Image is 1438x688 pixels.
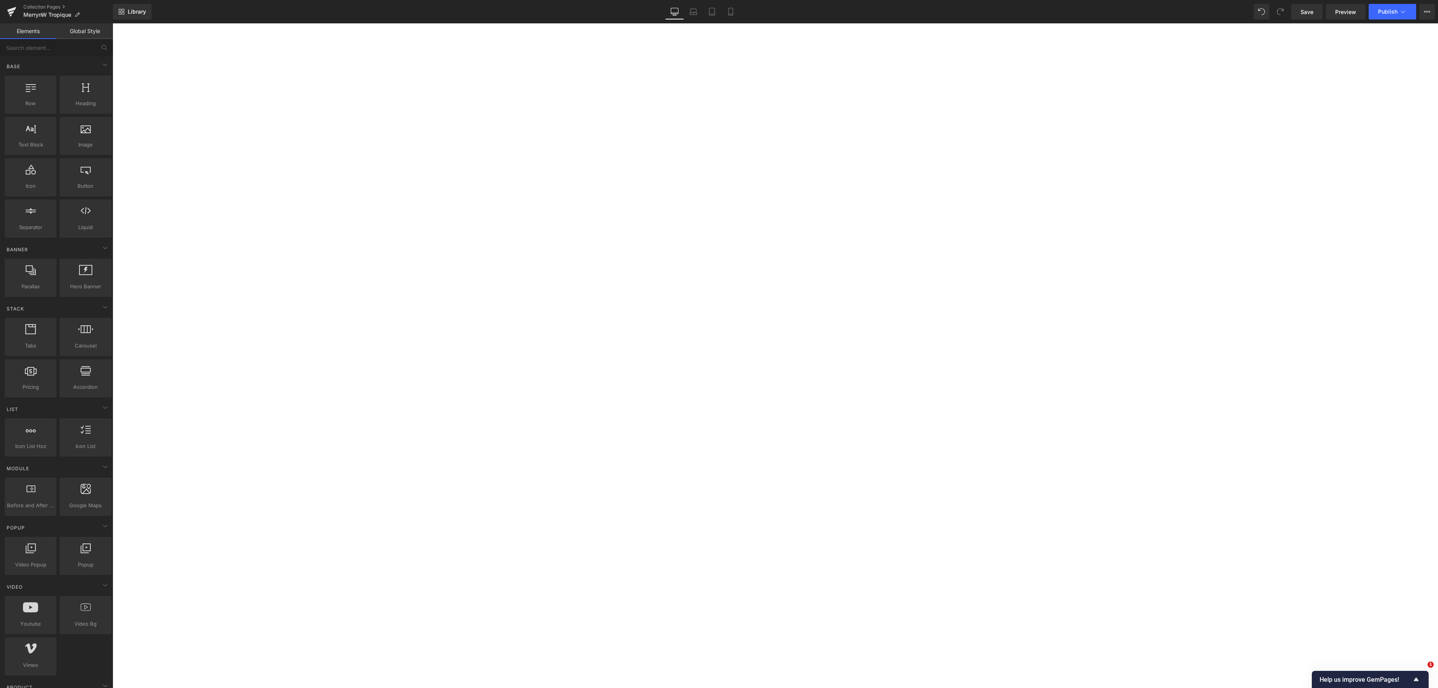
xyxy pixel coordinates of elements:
span: Heading [62,99,109,108]
span: Image [62,141,109,149]
span: Preview [1335,8,1356,16]
span: Google Maps [62,501,109,510]
button: Undo [1254,4,1269,19]
span: Accordion [62,383,109,391]
a: Desktop [665,4,684,19]
span: Pricing [7,383,54,391]
a: Tablet [703,4,721,19]
span: Publish [1378,9,1397,15]
span: Text Block [7,141,54,149]
button: Redo [1272,4,1288,19]
span: Icon [7,182,54,190]
span: Module [6,465,30,472]
span: Popup [6,524,26,531]
button: Publish [1369,4,1416,19]
span: Banner [6,246,29,253]
button: Show survey - Help us improve GemPages! [1320,675,1421,684]
span: Button [62,182,109,190]
span: Separator [7,223,54,231]
span: Before and After Images [7,501,54,510]
span: 1 [1427,662,1434,668]
span: List [6,406,19,413]
span: Parallax [7,282,54,291]
span: Icon List Hoz [7,442,54,450]
span: Base [6,63,21,70]
span: MerrynW Tropique [23,12,71,18]
a: Preview [1326,4,1366,19]
span: Library [128,8,146,15]
span: Liquid [62,223,109,231]
a: Laptop [684,4,703,19]
iframe: Intercom live chat [1412,662,1430,680]
span: Youtube [7,620,54,628]
span: Hero Banner [62,282,109,291]
span: Carousel [62,342,109,350]
span: Vimeo [7,661,54,669]
span: Video Popup [7,561,54,569]
span: Popup [62,561,109,569]
a: Collection Pages [23,4,113,10]
span: Stack [6,305,25,312]
button: More [1419,4,1435,19]
a: Mobile [721,4,740,19]
span: Help us improve GemPages! [1320,676,1412,683]
a: New Library [113,4,152,19]
span: Icon List [62,442,109,450]
span: Row [7,99,54,108]
span: Tabs [7,342,54,350]
span: Video Bg [62,620,109,628]
span: Video [6,583,23,591]
span: Save [1301,8,1313,16]
a: Global Style [56,23,113,39]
